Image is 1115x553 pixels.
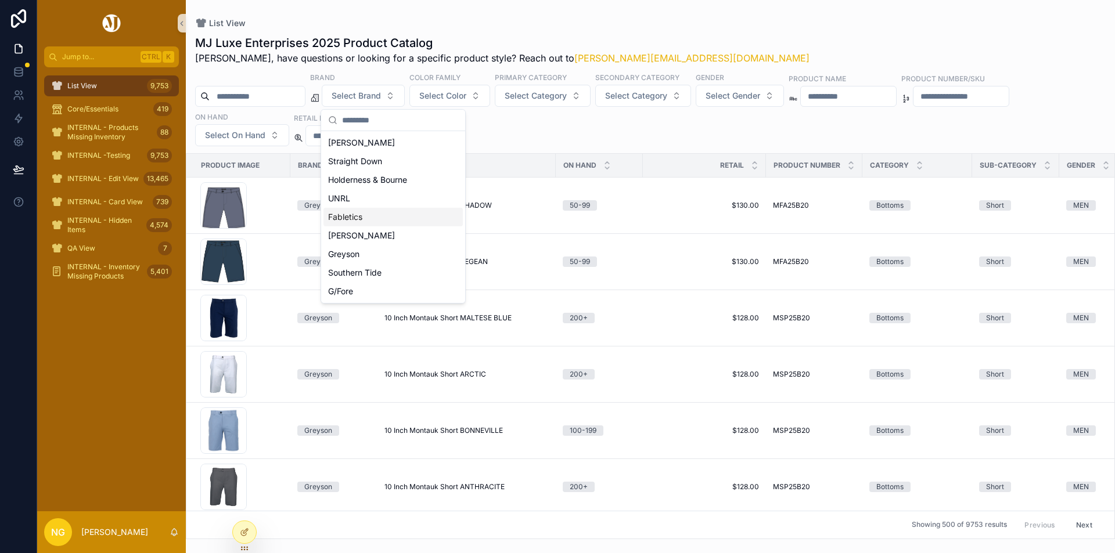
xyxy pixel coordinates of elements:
a: $130.00 [650,201,759,210]
div: [PERSON_NAME] [323,226,463,245]
span: List View [209,17,246,29]
a: MSP25B20 [773,426,855,435]
a: [PERSON_NAME][EMAIL_ADDRESS][DOMAIN_NAME] [574,52,810,64]
div: UNRL [323,189,463,208]
a: Greyson [297,313,371,323]
a: Short [979,369,1052,379]
div: MEN [1073,256,1089,267]
button: Select Button [696,85,784,107]
a: Greyson [297,482,371,492]
span: 10 Inch Montauk Short ARCTIC [384,370,486,379]
a: MSP25B20 [773,313,855,323]
div: Bottoms [876,369,904,379]
a: Greyson [297,369,371,379]
span: Product Number [774,161,840,170]
span: INTERNAL - Card View [67,197,143,207]
span: MSP25B20 [773,426,810,435]
a: MSP25B20 [773,370,855,379]
button: Select Button [322,85,405,107]
a: $128.00 [650,313,759,323]
a: INTERNAL - Inventory Missing Products5,401 [44,261,179,282]
a: Short [979,425,1052,436]
div: 419 [153,102,172,116]
div: Greyson [304,313,332,323]
a: 50-99 [563,200,636,211]
span: MSP25B20 [773,313,810,323]
div: 4,574 [146,218,172,232]
a: 200+ [563,369,636,379]
a: 10 Inch Montauk Short BONNEVILLE [384,426,549,435]
span: List View [67,81,97,91]
div: 100-199 [570,425,596,436]
span: INTERNAL - Edit View [67,174,139,183]
span: INTERNAL - Hidden Items [67,216,142,234]
a: Short [979,482,1052,492]
span: INTERNAL - Inventory Missing Products [67,262,142,281]
img: App logo [100,14,123,32]
label: Color Family [409,72,461,82]
a: INTERNAL - Edit View13,465 [44,168,179,189]
a: Bottoms [869,369,965,379]
a: 50-99 [563,256,636,267]
a: 10 Inch Montauk Short SHADOW [384,201,549,210]
div: Bottoms [876,482,904,492]
span: Core/Essentials [67,104,118,114]
a: $128.00 [650,482,759,491]
span: MSP25B20 [773,482,810,491]
div: Southern Tide [323,263,463,282]
a: List View9,753 [44,75,179,96]
span: Select On Hand [205,129,265,141]
a: Short [979,200,1052,211]
div: Bottoms [876,313,904,323]
a: 200+ [563,482,636,492]
div: [PERSON_NAME] [323,133,463,152]
span: $128.00 [650,370,759,379]
label: Product Number/SKU [901,73,985,84]
a: $130.00 [650,257,759,266]
a: 100-199 [563,425,636,436]
a: MFA25B20 [773,201,855,210]
span: [PERSON_NAME], have questions or looking for a specific product style? Reach out to [195,51,810,65]
a: 10 Inch Montauk Short AEGEAN [384,257,549,266]
span: Gender [1067,161,1095,170]
span: Retail [720,161,744,170]
div: Straight Down [323,152,463,171]
span: $128.00 [650,426,759,435]
div: 50-99 [570,256,590,267]
a: Short [979,256,1052,267]
button: Next [1068,516,1100,534]
label: Product Name [789,73,846,84]
a: MFA25B20 [773,257,855,266]
span: Select Category [505,90,567,102]
div: MEN [1073,482,1089,492]
div: Short [986,256,1004,267]
div: Short [986,482,1004,492]
div: G/Fore [323,282,463,301]
div: 88 [157,125,172,139]
div: Greyson [304,425,332,436]
a: QA View7 [44,238,179,259]
div: Greyson [304,256,332,267]
span: MSP25B20 [773,370,810,379]
a: 10 Inch Montauk Short ARCTIC [384,370,549,379]
div: Bottoms [876,200,904,211]
a: INTERNAL -Testing9,753 [44,145,179,166]
button: Select Button [495,85,591,107]
label: Secondary Category [595,72,679,82]
span: QA View [67,244,95,253]
span: Product Image [201,161,260,170]
div: Suggestions [321,131,465,303]
div: MEN [1073,313,1089,323]
span: Jump to... [62,52,136,62]
span: Select Category [605,90,667,102]
button: Select Button [595,85,691,107]
a: Greyson [297,425,371,436]
div: MEN [1073,200,1089,211]
span: MFA25B20 [773,201,809,210]
p: [PERSON_NAME] [81,526,148,538]
span: Select Gender [706,90,760,102]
